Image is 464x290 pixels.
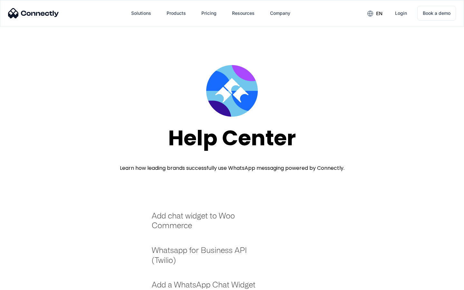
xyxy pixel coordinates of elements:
[390,5,412,21] a: Login
[265,5,295,21] div: Company
[395,9,407,18] div: Login
[196,5,222,21] a: Pricing
[167,9,186,18] div: Products
[362,8,387,18] div: en
[152,245,264,271] a: Whatsapp for Business API (Twilio)
[417,6,456,21] a: Book a demo
[6,279,39,288] aside: Language selected: English
[131,9,151,18] div: Solutions
[13,279,39,288] ul: Language list
[161,5,191,21] div: Products
[152,211,264,237] a: Add chat widget to Woo Commerce
[8,8,59,18] img: Connectly Logo
[232,9,255,18] div: Resources
[201,9,217,18] div: Pricing
[227,5,260,21] div: Resources
[270,9,290,18] div: Company
[376,9,382,18] div: en
[126,5,156,21] div: Solutions
[120,164,344,172] div: Learn how leading brands successfully use WhatsApp messaging powered by Connectly.
[168,126,296,150] div: Help Center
